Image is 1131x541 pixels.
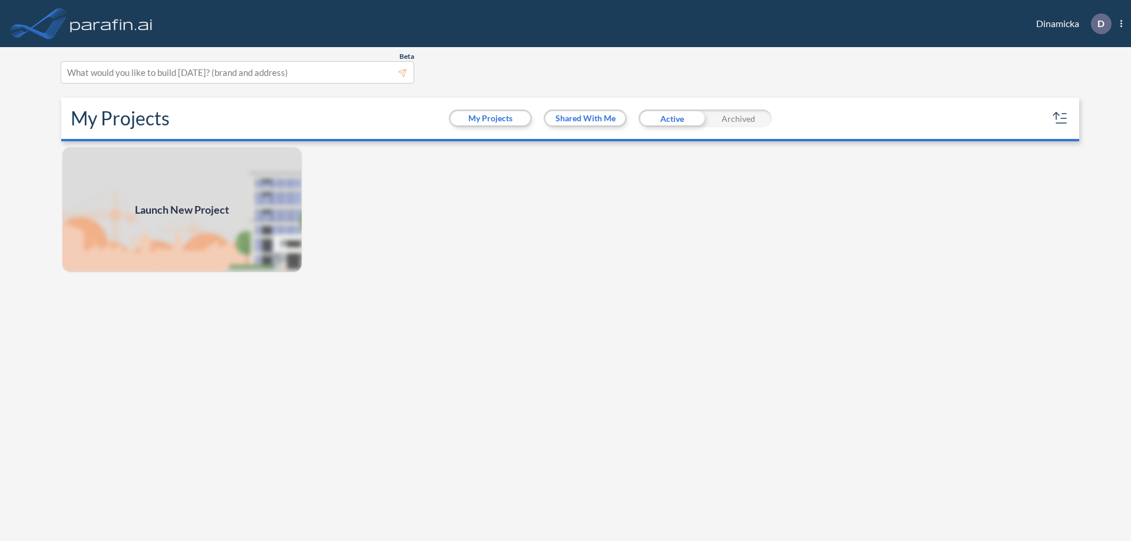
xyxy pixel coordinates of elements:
[61,146,303,273] img: add
[68,12,155,35] img: logo
[1097,18,1104,29] p: D
[639,109,705,127] div: Active
[705,109,772,127] div: Archived
[399,52,414,61] span: Beta
[545,111,625,125] button: Shared With Me
[1051,109,1070,128] button: sort
[71,107,170,130] h2: My Projects
[135,202,229,218] span: Launch New Project
[451,111,530,125] button: My Projects
[1018,14,1122,34] div: Dinamicka
[61,146,303,273] a: Launch New Project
